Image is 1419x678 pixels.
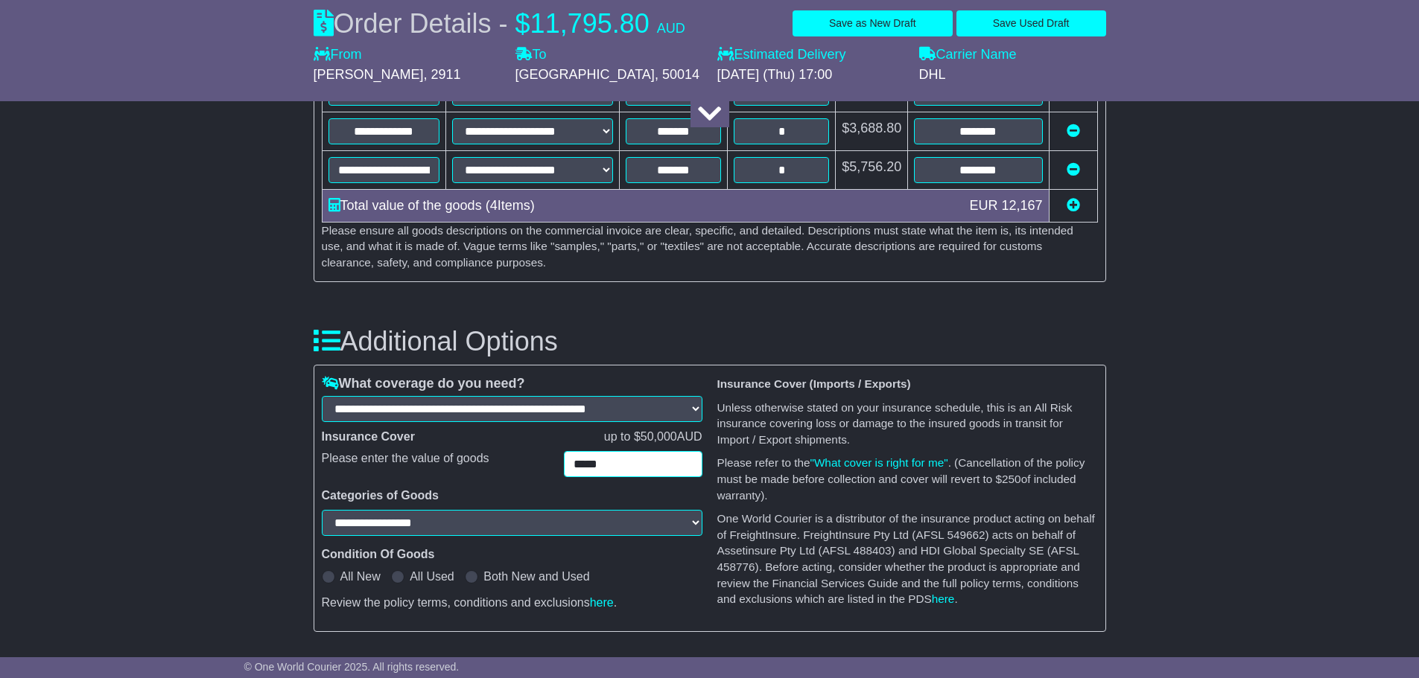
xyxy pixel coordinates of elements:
div: up to $ AUD [597,429,710,444]
b: Categories of Goods [322,489,439,502]
a: here [932,592,955,605]
span: 12,167 [1001,198,1042,213]
span: $ [515,8,530,39]
button: Save Used Draft [956,10,1106,36]
label: Estimated Delivery [717,47,904,63]
div: DHL [919,67,1106,83]
small: Please refer to the . (Cancellation of the policy must be made before collection and cover will r... [717,456,1085,501]
td: $ [836,150,908,189]
label: What coverage do you need? [322,376,525,392]
label: To [515,47,547,63]
span: 250 [1002,473,1021,485]
label: From [314,47,362,63]
label: Both New and Used [483,569,589,583]
label: All Used [410,569,454,583]
span: [GEOGRAPHIC_DATA] [515,67,655,82]
h3: Additional Options [314,327,1106,356]
span: 4 [490,198,498,213]
td: $ [836,112,908,150]
b: Condition Of Goods [322,548,435,560]
div: Order Details - [314,7,685,39]
a: Remove this item [1067,124,1080,138]
span: AUD [657,21,685,36]
div: Total value of the goods ( Items) [321,196,962,216]
a: here [590,596,614,609]
b: Insurance Cover (Imports / Exports) [717,377,911,390]
span: 3,688.80 [849,121,901,135]
small: Please ensure all goods descriptions on the commercial invoice are clear, specific, and detailed.... [322,224,1073,269]
span: 50,000 [641,430,677,443]
span: [PERSON_NAME] [314,67,424,82]
a: Remove this item [1067,162,1080,177]
span: © One World Courier 2025. All rights reserved. [244,661,460,673]
span: 5,756.20 [849,159,901,174]
a: "What cover is right for me" [810,456,948,469]
button: Save as New Draft [793,10,953,36]
label: All New [340,569,381,583]
span: , 2911 [424,67,461,82]
div: Please enter the value of goods [314,451,556,477]
a: Add new item [1067,198,1080,213]
div: Review the policy terms, conditions and exclusions . [322,595,702,610]
small: One World Courier is a distributor of the insurance product acting on behalf of FreightInsure. Fr... [717,512,1095,605]
label: Carrier Name [919,47,1017,63]
span: EUR [969,198,997,213]
span: , 50014 [655,67,699,82]
span: 11,795.80 [530,8,650,39]
small: Unless otherwise stated on your insurance schedule, this is an All Risk insurance covering loss o... [717,401,1073,446]
b: Insurance Cover [322,430,415,443]
div: [DATE] (Thu) 17:00 [717,67,904,83]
